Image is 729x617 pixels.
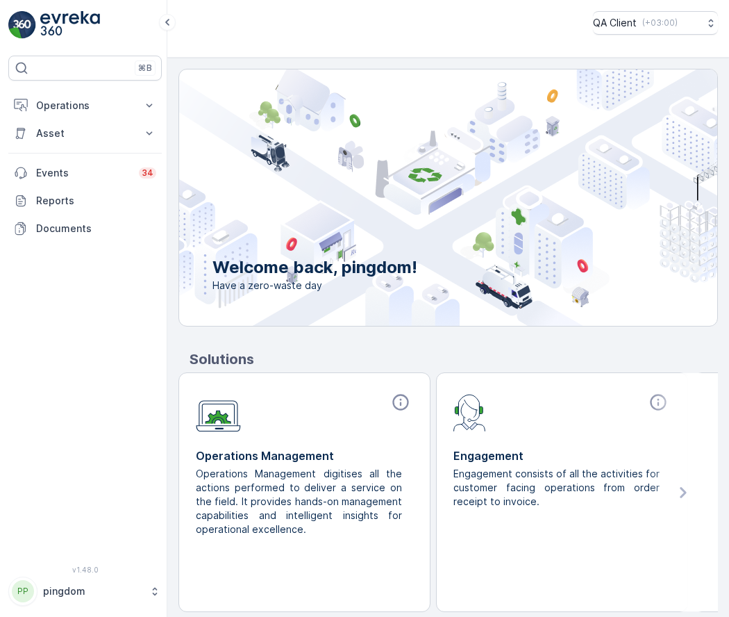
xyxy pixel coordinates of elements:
p: ( +03:00 ) [642,17,678,28]
img: city illustration [117,69,717,326]
a: Documents [8,215,162,242]
img: module-icon [453,393,486,431]
img: logo_light-DOdMpM7g.png [40,11,100,39]
span: Have a zero-waste day [212,279,417,293]
span: v 1.48.0 [8,566,162,574]
p: pingdom [43,584,142,598]
p: 34 [142,167,153,179]
p: Engagement consists of all the activities for customer facing operations from order receipt to in... [453,467,660,509]
img: logo [8,11,36,39]
button: PPpingdom [8,577,162,606]
p: ⌘B [138,63,152,74]
p: Welcome back, pingdom! [212,256,417,279]
p: Solutions [190,349,718,370]
p: Operations Management digitises all the actions performed to deliver a service on the field. It p... [196,467,402,536]
div: PP [12,580,34,602]
p: Reports [36,194,156,208]
button: Operations [8,92,162,120]
p: Events [36,166,131,180]
p: Engagement [453,447,671,464]
p: QA Client [593,16,637,30]
p: Operations [36,99,134,113]
button: Asset [8,120,162,147]
a: Events34 [8,159,162,187]
p: Operations Management [196,447,413,464]
a: Reports [8,187,162,215]
img: module-icon [196,393,241,432]
p: Documents [36,222,156,236]
p: Asset [36,126,134,140]
button: QA Client(+03:00) [593,11,718,35]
